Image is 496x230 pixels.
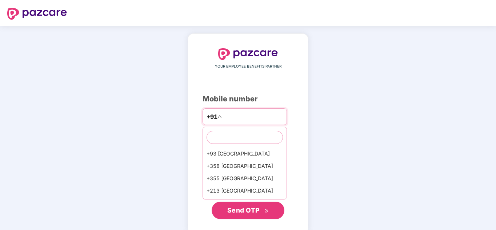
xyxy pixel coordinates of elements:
div: Mobile number [203,93,293,105]
div: +213 [GEOGRAPHIC_DATA] [203,185,287,197]
span: up [217,114,222,119]
span: YOUR EMPLOYEE BENEFITS PARTNER [215,64,281,69]
div: +358 [GEOGRAPHIC_DATA] [203,160,287,172]
img: logo [7,8,67,20]
span: double-right [264,209,269,213]
div: +1684 AmericanSamoa [203,197,287,209]
button: Send OTPdouble-right [212,202,284,219]
div: +93 [GEOGRAPHIC_DATA] [203,148,287,160]
div: +355 [GEOGRAPHIC_DATA] [203,172,287,185]
span: +91 [207,112,217,121]
img: logo [218,48,278,60]
span: Send OTP [227,206,260,214]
